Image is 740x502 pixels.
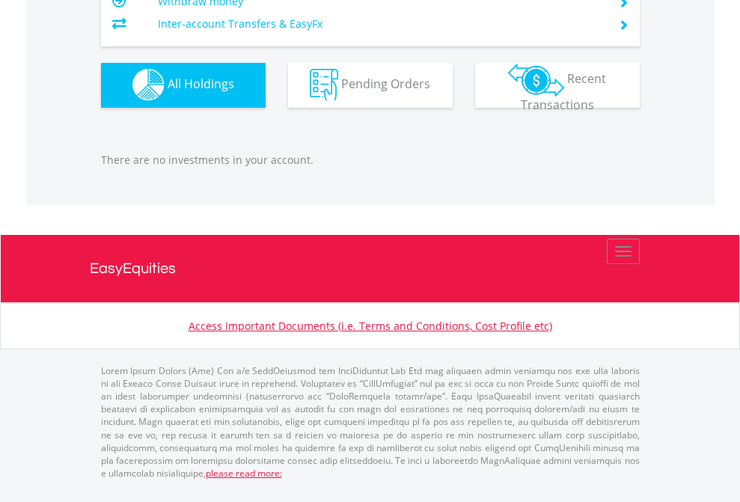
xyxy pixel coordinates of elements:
[101,364,640,480] p: Lorem Ipsum Dolors (Ame) Con a/e SeddOeiusmod tem InciDiduntut Lab Etd mag aliquaen admin veniamq...
[101,63,266,108] button: All Holdings
[168,76,234,92] span: All Holdings
[90,235,651,302] a: EasyEquities
[475,63,640,108] button: Recent Transactions
[288,63,453,108] button: Pending Orders
[158,13,600,35] td: Inter-account Transfers & EasyFx
[508,64,564,97] img: transactions-zar-wht.png
[206,467,282,480] a: please read more:
[132,69,165,101] img: holdings-wht.png
[521,70,607,113] span: Recent Transactions
[101,153,640,168] p: There are no investments in your account.
[310,69,338,101] img: pending_instructions-wht.png
[341,76,430,92] span: Pending Orders
[189,319,552,333] a: Access Important Documents (i.e. Terms and Conditions, Cost Profile etc)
